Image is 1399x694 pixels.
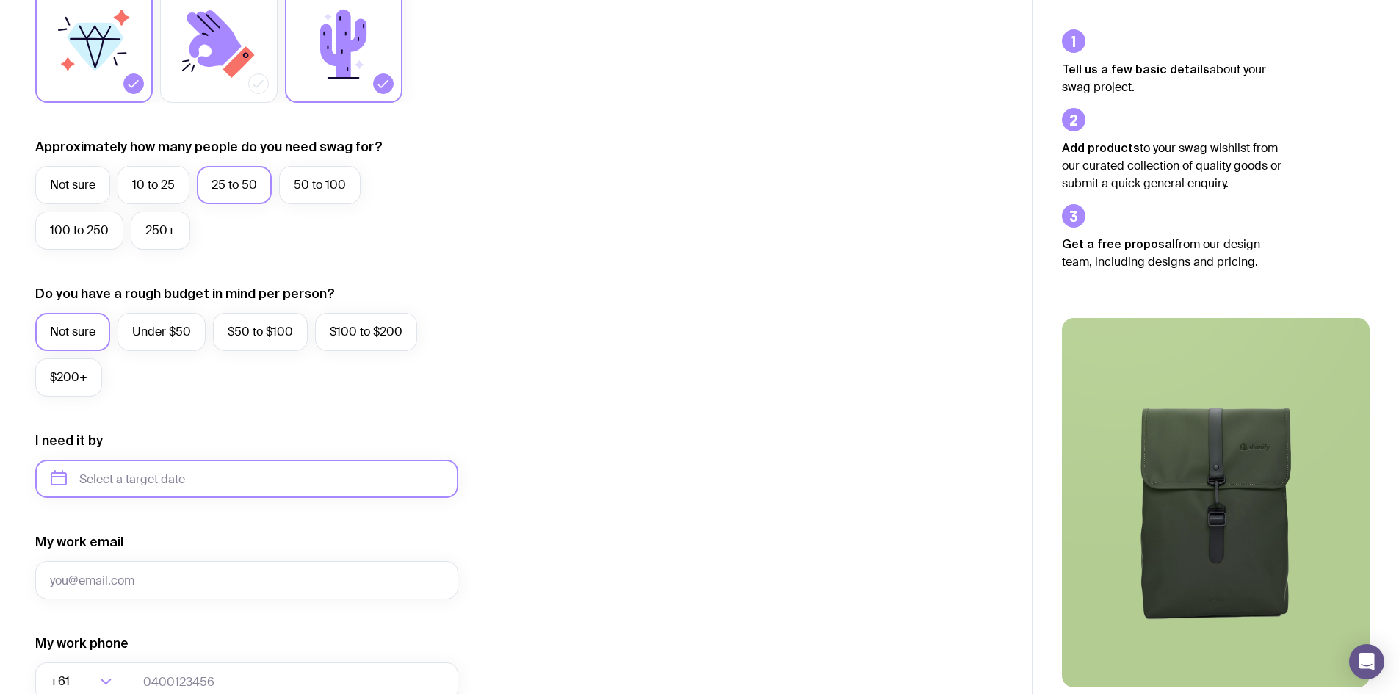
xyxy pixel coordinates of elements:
label: $200+ [35,358,102,397]
label: Approximately how many people do you need swag for? [35,138,383,156]
p: about your swag project. [1062,60,1282,96]
label: 10 to 25 [118,166,189,204]
label: 100 to 250 [35,212,123,250]
label: My work phone [35,635,129,652]
p: to your swag wishlist from our curated collection of quality goods or submit a quick general enqu... [1062,139,1282,192]
label: 250+ [131,212,190,250]
label: $50 to $100 [213,313,308,351]
p: from our design team, including designs and pricing. [1062,235,1282,271]
strong: Get a free proposal [1062,237,1175,250]
strong: Add products [1062,141,1140,154]
label: Not sure [35,166,110,204]
label: 25 to 50 [197,166,272,204]
input: Select a target date [35,460,458,498]
label: I need it by [35,432,103,449]
label: Do you have a rough budget in mind per person? [35,285,335,303]
label: My work email [35,533,123,551]
label: 50 to 100 [279,166,361,204]
div: Open Intercom Messenger [1349,644,1384,679]
strong: Tell us a few basic details [1062,62,1210,76]
label: Not sure [35,313,110,351]
label: Under $50 [118,313,206,351]
input: you@email.com [35,561,458,599]
label: $100 to $200 [315,313,417,351]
